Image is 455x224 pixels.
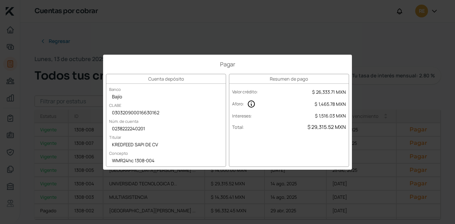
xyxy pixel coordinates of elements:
label: Intereses : [232,113,252,119]
span: $ 1,465.78 MXN [315,101,346,107]
label: Valor crédito : [232,89,258,95]
label: Total : [232,124,244,130]
div: Bajío [106,92,226,103]
span: $ 29,315.52 MXN [307,124,346,130]
label: Núm. de cuenta [106,116,141,127]
h1: Pagar [106,60,349,68]
span: $ 26,333.71 MXN [312,89,346,95]
h3: Resumen de pago [229,74,349,84]
label: Concepto [106,148,131,159]
div: KREDFEED SAPI DE CV [106,140,226,151]
div: WMR24hc 1308-004 [106,156,226,166]
label: Titular [106,132,124,143]
h3: Cuenta depósito [106,74,226,84]
label: Aforo : [232,101,244,107]
label: CLABE [106,100,124,111]
div: 030320900016630162 [106,108,226,119]
div: 0238222240201 [106,124,226,135]
span: $ 1,516.03 MXN [315,113,346,119]
label: Banco [106,84,124,95]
